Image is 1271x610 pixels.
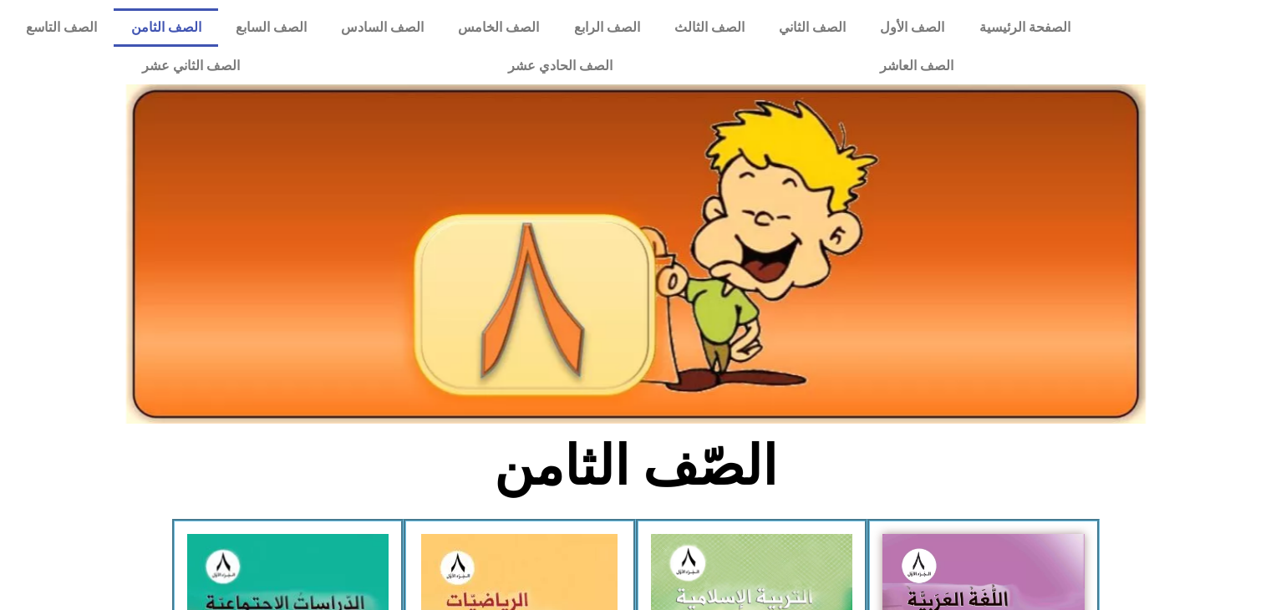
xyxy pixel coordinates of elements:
[962,8,1087,47] a: الصفحة الرئيسية
[324,8,441,47] a: الصف السادس
[8,8,114,47] a: الصف التاسع
[359,434,912,499] h2: الصّف الثامن
[114,8,218,47] a: الصف الثامن
[863,8,962,47] a: الصف الأول
[374,47,745,85] a: الصف الحادي عشر
[218,8,323,47] a: الصف السابع
[657,8,761,47] a: الصف الثالث
[441,8,557,47] a: الصف الخامس
[8,47,374,85] a: الصف الثاني عشر
[557,8,657,47] a: الصف الرابع
[761,8,862,47] a: الصف الثاني
[746,47,1087,85] a: الصف العاشر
